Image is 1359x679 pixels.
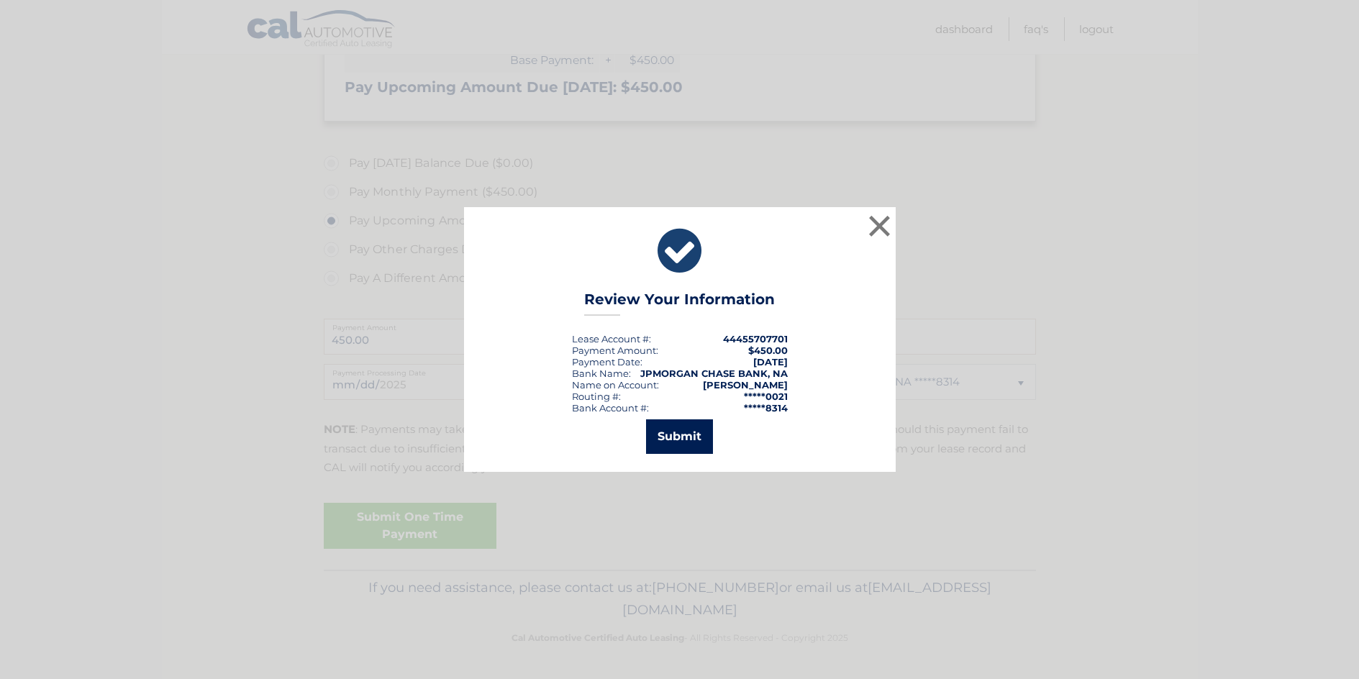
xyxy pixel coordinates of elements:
div: Lease Account #: [572,333,651,345]
div: : [572,356,642,368]
div: Bank Account #: [572,402,649,414]
button: Submit [646,419,713,454]
div: Payment Amount: [572,345,658,356]
span: [DATE] [753,356,788,368]
strong: [PERSON_NAME] [703,379,788,391]
div: Name on Account: [572,379,659,391]
span: Payment Date [572,356,640,368]
div: Bank Name: [572,368,631,379]
strong: JPMORGAN CHASE BANK, NA [640,368,788,379]
span: $450.00 [748,345,788,356]
div: Routing #: [572,391,621,402]
strong: 44455707701 [723,333,788,345]
h3: Review Your Information [584,291,775,316]
button: × [865,211,894,240]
